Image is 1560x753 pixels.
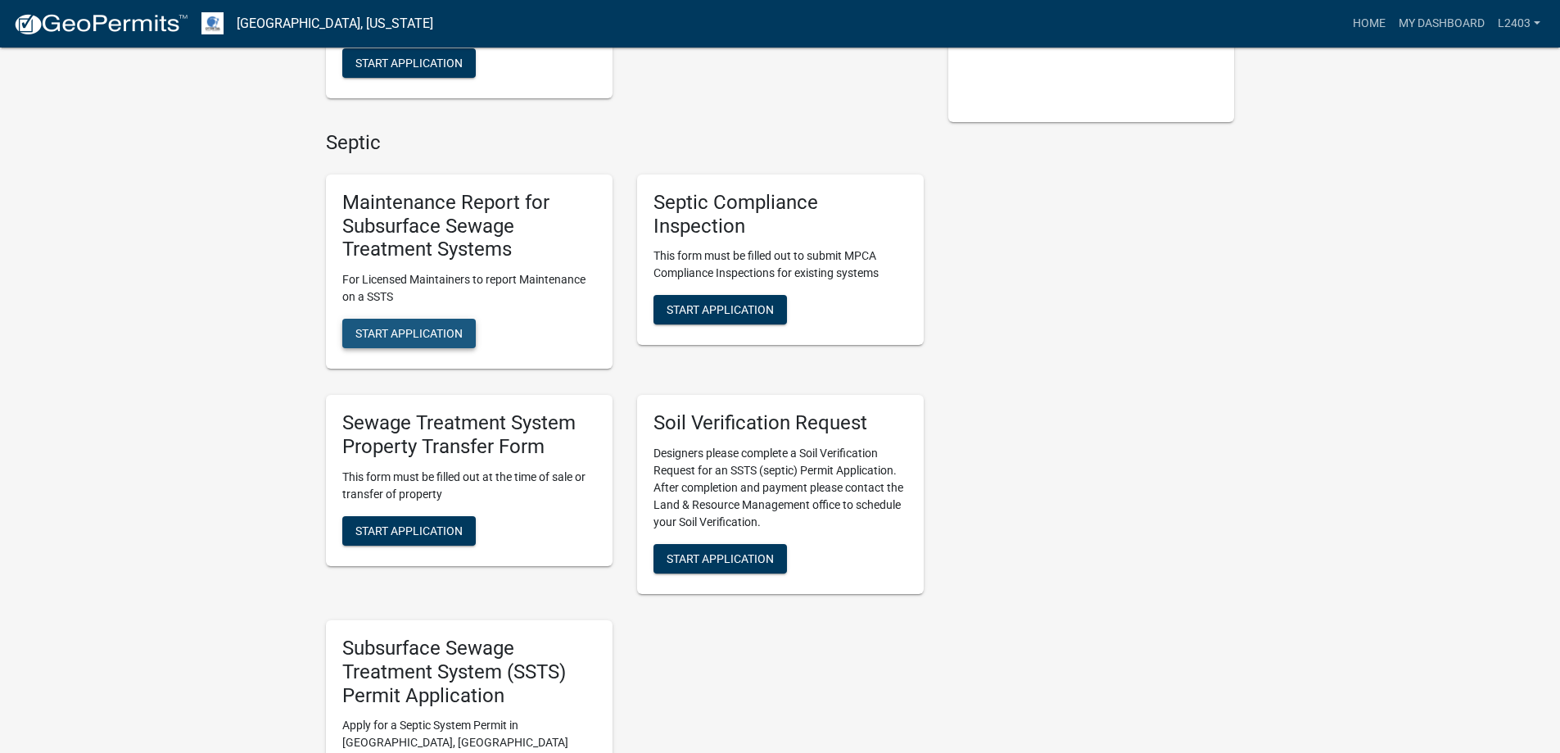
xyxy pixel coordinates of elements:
[342,319,476,348] button: Start Application
[1491,8,1547,39] a: L2403
[667,303,774,316] span: Start Application
[653,544,787,574] button: Start Application
[342,469,596,503] p: This form must be filled out at the time of sale or transfer of property
[342,411,596,459] h5: Sewage Treatment System Property Transfer Form
[653,191,907,238] h5: Septic Compliance Inspection
[201,12,224,34] img: Otter Tail County, Minnesota
[326,131,924,155] h4: Septic
[342,717,596,751] p: Apply for a Septic System Permit in [GEOGRAPHIC_DATA], [GEOGRAPHIC_DATA]
[355,327,463,340] span: Start Application
[342,637,596,707] h5: Subsurface Sewage Treatment System (SSTS) Permit Application
[237,10,433,38] a: [GEOGRAPHIC_DATA], [US_STATE]
[1392,8,1491,39] a: My Dashboard
[653,445,907,531] p: Designers please complete a Soil Verification Request for an SSTS (septic) Permit Application. Af...
[653,247,907,282] p: This form must be filled out to submit MPCA Compliance Inspections for existing systems
[355,57,463,70] span: Start Application
[342,516,476,546] button: Start Application
[653,411,907,435] h5: Soil Verification Request
[342,191,596,261] h5: Maintenance Report for Subsurface Sewage Treatment Systems
[653,295,787,324] button: Start Application
[1346,8,1392,39] a: Home
[355,524,463,537] span: Start Application
[342,271,596,306] p: For Licensed Maintainers to report Maintenance on a SSTS
[342,48,476,78] button: Start Application
[667,552,774,565] span: Start Application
